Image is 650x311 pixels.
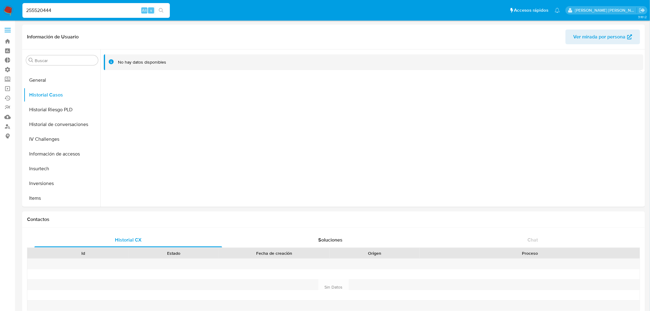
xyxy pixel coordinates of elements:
[319,236,343,243] span: Soluciones
[150,7,152,13] span: s
[24,147,100,161] button: Información de accesos
[42,250,124,256] div: Id
[514,7,549,14] span: Accesos rápidos
[142,7,147,13] span: Alt
[24,176,100,191] button: Inversiones
[35,58,96,63] input: Buscar
[29,58,33,63] button: Buscar
[24,102,100,117] button: Historial Riesgo PLD
[223,250,325,256] div: Fecha de creación
[334,250,416,256] div: Origen
[133,250,214,256] div: Estado
[555,8,560,13] a: Notificaciones
[24,88,100,102] button: Historial Casos
[155,6,167,15] button: search-icon
[22,6,170,14] input: Buscar usuario o caso...
[27,216,640,222] h1: Contactos
[27,34,79,40] h1: Información de Usuario
[24,206,100,220] button: KYC
[528,236,538,243] span: Chat
[575,7,637,13] p: mercedes.medrano@mercadolibre.com
[24,161,100,176] button: Insurtech
[24,191,100,206] button: Items
[24,73,100,88] button: General
[24,132,100,147] button: IV Challenges
[115,236,142,243] span: Historial CX
[566,30,640,44] button: Ver mirada por persona
[639,7,645,14] a: Salir
[424,250,636,256] div: Proceso
[574,30,626,44] span: Ver mirada por persona
[24,117,100,132] button: Historial de conversaciones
